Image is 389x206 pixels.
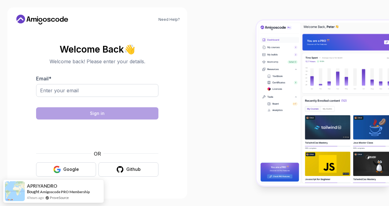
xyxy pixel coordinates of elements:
input: Enter your email [36,84,158,97]
a: ProveSource [50,196,69,200]
p: OR [94,150,101,157]
label: Email * [36,75,51,82]
span: APRIYANDRO [27,183,57,189]
h2: Welcome Back [36,44,158,54]
button: Sign in [36,107,158,120]
div: Google [63,166,79,172]
span: 👋 [124,44,135,54]
img: provesource social proof notification image [5,181,25,201]
a: Amigoscode PRO Membership [40,189,90,194]
span: 4 hours ago [27,195,44,200]
div: Github [126,166,141,172]
img: Amigoscode Dashboard [257,20,389,185]
a: Home link [15,15,70,24]
button: Google [36,162,96,177]
a: Need Help? [158,17,180,22]
button: Github [98,162,158,177]
p: Welcome back! Please enter your details. [36,58,158,65]
iframe: Widget containing checkbox for hCaptcha security challenge [51,123,143,146]
span: Bought [27,189,39,194]
div: Sign in [90,110,105,116]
